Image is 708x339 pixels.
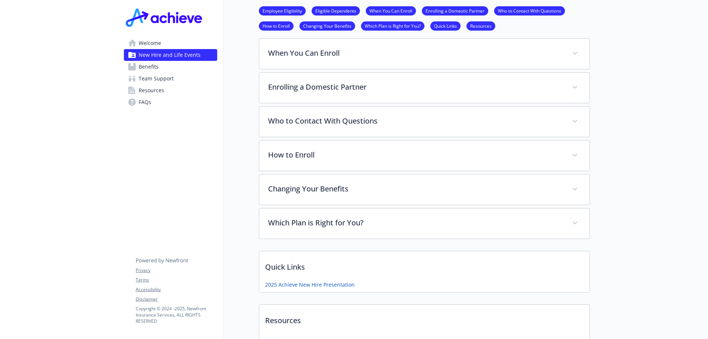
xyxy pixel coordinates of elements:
[139,84,164,96] span: Resources
[136,267,217,274] a: Privacy
[124,37,217,49] a: Welcome
[139,96,151,108] span: FAQs
[268,82,563,93] p: Enrolling a Domestic Partner
[259,39,590,69] div: When You Can Enroll
[124,61,217,73] a: Benefits
[259,22,294,29] a: How to Enroll
[259,174,590,205] div: Changing Your Benefits
[268,115,563,127] p: Who to Contact With Questions
[430,22,461,29] a: Quick Links
[136,305,217,324] p: Copyright © 2024 - 2025 , Newfront Insurance Services, ALL RIGHTS RESERVED
[136,296,217,302] a: Disclaimer
[268,217,563,228] p: Which Plan is Right for You?
[124,84,217,96] a: Resources
[259,208,590,239] div: Which Plan is Right for You?
[259,73,590,103] div: Enrolling a Domestic Partner
[268,149,563,160] p: How to Enroll
[124,96,217,108] a: FAQs
[259,305,590,332] p: Resources
[139,73,174,84] span: Team Support
[124,73,217,84] a: Team Support
[259,107,590,137] div: Who to Contact With Questions
[366,7,416,14] a: When You Can Enroll
[136,277,217,283] a: Terms
[494,7,565,14] a: Who to Contact With Questions
[259,7,306,14] a: Employee Eligibility
[299,22,355,29] a: Changing Your Benefits
[139,37,161,49] span: Welcome
[265,281,355,288] a: 2025 Achieve New Hire Presentation
[268,48,563,59] p: When You Can Enroll
[139,61,159,73] span: Benefits
[361,22,424,29] a: Which Plan is Right for You?
[124,49,217,61] a: New Hire and Life Events
[259,251,590,279] p: Quick Links
[268,183,563,194] p: Changing Your Benefits
[139,49,201,61] span: New Hire and Life Events
[312,7,360,14] a: Eligible Dependents
[466,22,495,29] a: Resources
[136,286,217,293] a: Accessibility
[422,7,488,14] a: Enrolling a Domestic Partner
[259,141,590,171] div: How to Enroll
